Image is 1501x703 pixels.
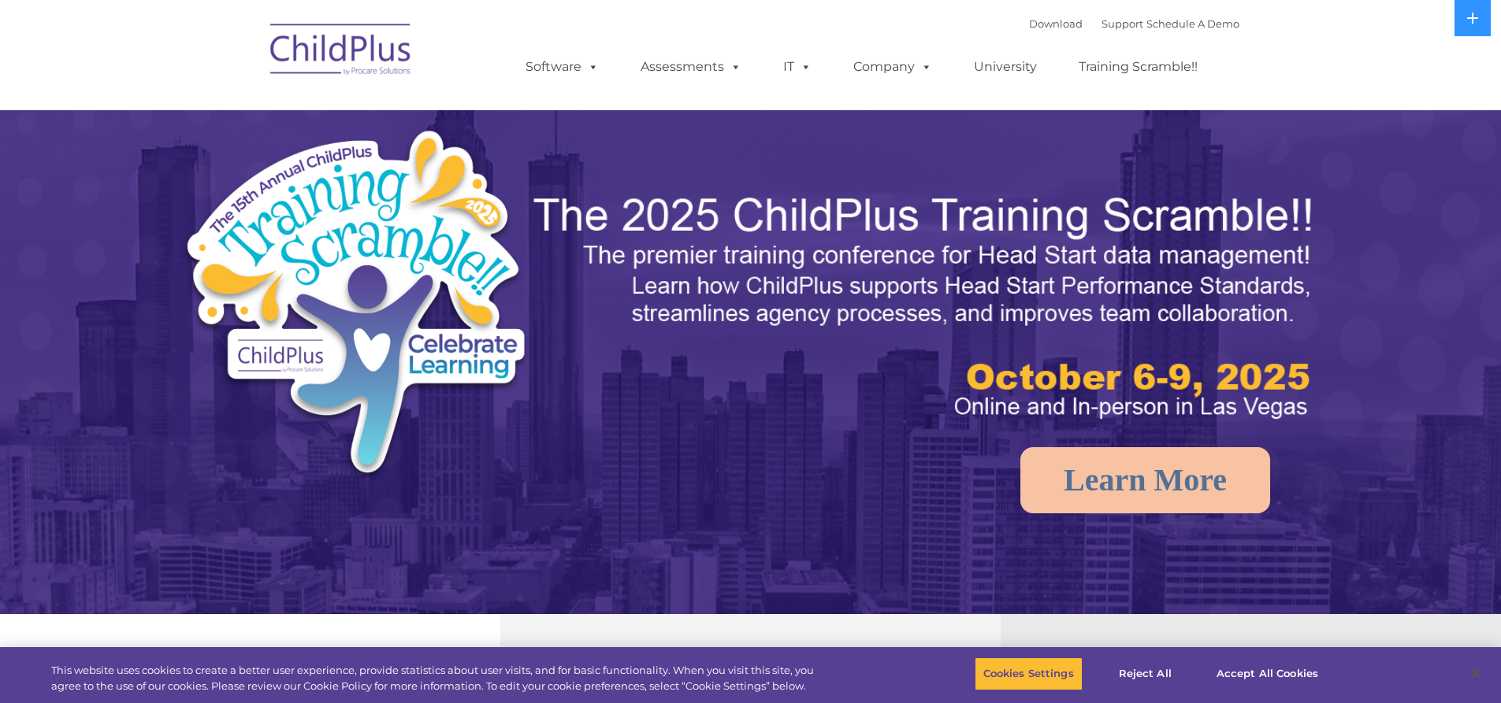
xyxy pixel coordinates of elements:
[1063,51,1213,83] a: Training Scramble!!
[1096,657,1194,690] button: Reject All
[958,51,1053,83] a: University
[767,51,827,83] a: IT
[262,13,420,91] img: ChildPlus by Procare Solutions
[1020,447,1270,513] a: Learn More
[838,51,948,83] a: Company
[625,51,757,83] a: Assessments
[51,663,826,694] div: This website uses cookies to create a better user experience, provide statistics about user visit...
[1208,657,1327,690] button: Accept All Cookies
[219,168,286,180] span: Phone number
[975,657,1083,690] button: Cookies Settings
[1102,17,1143,30] a: Support
[1029,17,1083,30] a: Download
[219,104,267,116] span: Last name
[1458,657,1493,691] button: Close
[1146,17,1239,30] a: Schedule A Demo
[510,51,615,83] a: Software
[1029,17,1239,30] font: |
